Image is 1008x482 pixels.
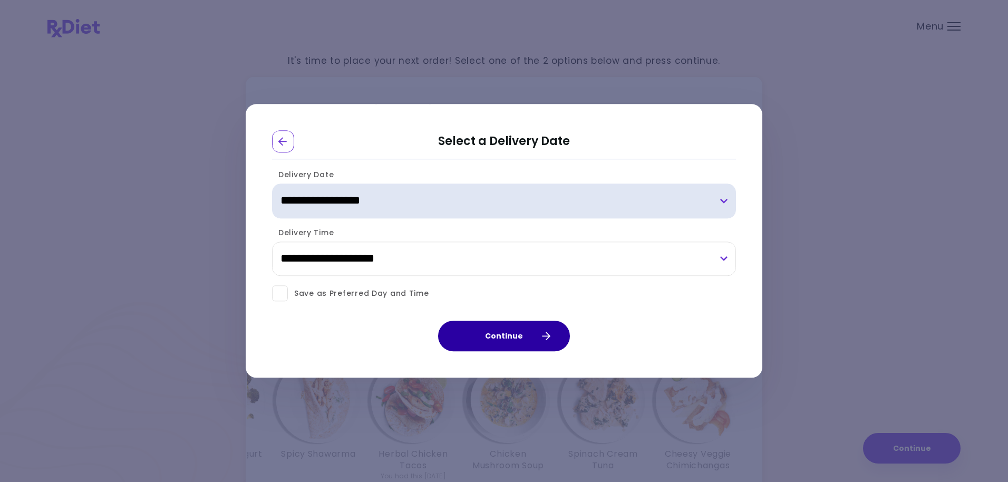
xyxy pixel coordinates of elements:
div: Go Back [272,130,294,152]
span: Save as Preferred Day and Time [288,287,429,300]
h2: Select a Delivery Date [272,130,736,159]
button: Continue [438,321,570,352]
label: Delivery Time [272,227,334,238]
label: Delivery Date [272,169,334,180]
